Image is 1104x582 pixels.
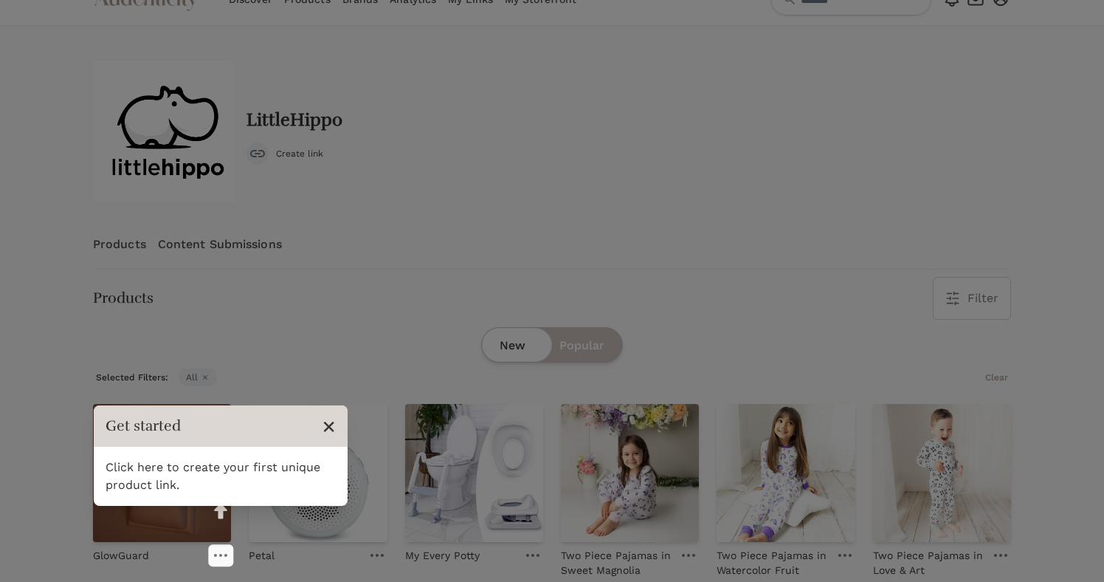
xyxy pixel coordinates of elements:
[93,61,235,202] img: little-hippo-logo.png
[873,404,1011,542] img: Two Piece Pajamas in Love & Art
[405,542,480,563] a: My Every Potty
[276,148,323,160] span: Create link
[500,337,525,355] span: New
[106,416,314,437] h3: Get started
[561,404,699,542] img: Two Piece Pajamas in Sweet Magnolia
[559,337,604,355] span: Popular
[93,542,149,563] a: GlowGuard
[967,290,998,307] span: Filter
[179,369,217,386] span: All
[405,404,543,542] img: My Every Potty
[322,411,336,441] button: Close Tour
[249,542,275,563] a: Petal
[249,404,387,542] img: Petal
[93,369,171,386] span: Selected Filters:
[93,548,149,563] p: GlowGuard
[93,404,231,542] img: GlowGuard
[982,369,1011,386] button: Clear
[561,548,672,578] p: Two Piece Pajamas in Sweet Magnolia
[717,404,855,542] img: Two Piece Pajamas in Watercolor Fruit
[561,542,672,578] a: Two Piece Pajamas in Sweet Magnolia
[405,548,480,563] p: My Every Potty
[873,548,984,578] p: Two Piece Pajamas in Love & Art
[934,278,1010,319] button: Filter
[158,220,282,269] a: Content Submissions
[93,288,153,309] h3: Products
[717,548,828,578] p: Two Piece Pajamas in Watercolor Fruit
[322,412,336,440] span: ×
[246,143,323,165] button: Create link
[717,542,828,578] a: Two Piece Pajamas in Watercolor Fruit
[246,110,342,131] h2: LittleHippo
[249,548,275,563] p: Petal
[94,447,348,506] div: Click here to create your first unique product link.
[93,220,146,269] a: Products
[873,542,984,578] a: Two Piece Pajamas in Love & Art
